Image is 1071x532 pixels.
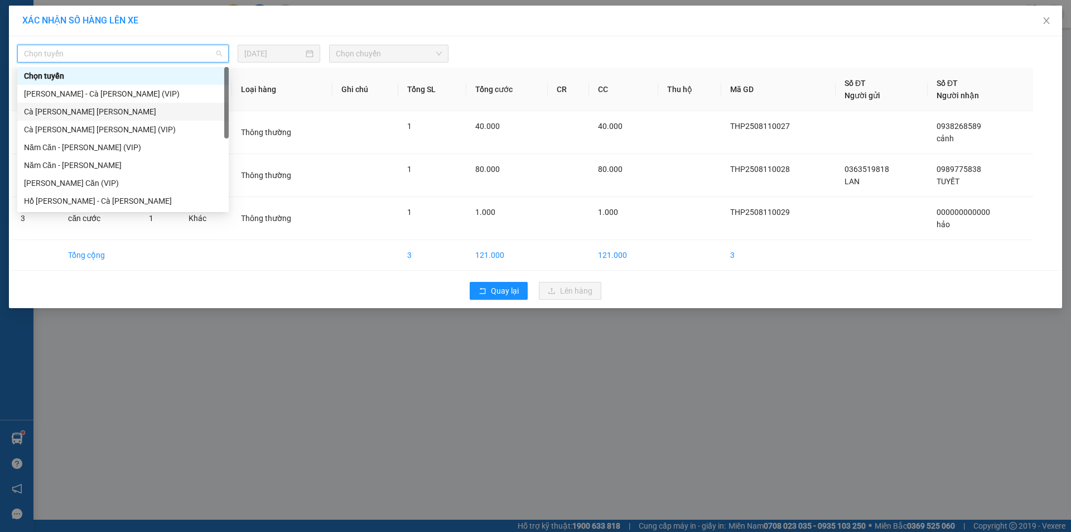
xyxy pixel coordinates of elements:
div: Cà Mau - Hồ Chí Minh [17,103,229,121]
span: 80.000 [475,165,500,174]
th: Thu hộ [658,68,722,111]
span: Số ĐT [845,79,866,88]
span: cảnh [937,134,954,143]
span: 80.000 [598,165,623,174]
td: 121.000 [466,240,548,271]
span: close [1042,16,1051,25]
span: Chọn chuyến [336,45,442,62]
div: [PERSON_NAME] Căn (VIP) [24,177,222,189]
td: Khác [180,197,232,240]
th: Tổng SL [398,68,466,111]
div: Hồ [PERSON_NAME] - Cà [PERSON_NAME] [24,195,222,207]
div: Cà Mau - Hồ Chí Minh (VIP) [17,121,229,138]
th: Ghi chú [332,68,398,111]
th: CC [589,68,658,111]
div: Năm Căn - [PERSON_NAME] [24,159,222,171]
th: CR [548,68,589,111]
span: 1 [407,165,412,174]
td: Thông thường [232,154,332,197]
span: TUYẾT [937,177,959,186]
td: 3 [721,240,836,271]
b: GỬI : Trạm Hộ Phòng [14,81,160,99]
span: 40.000 [475,122,500,131]
td: 2 [12,154,59,197]
td: 1 [12,111,59,154]
span: 0938268589 [937,122,981,131]
span: Chọn tuyến [24,45,222,62]
span: 1.000 [475,208,495,217]
th: Tổng cước [466,68,548,111]
span: 1 [407,122,412,131]
div: Năm Căn - [PERSON_NAME] (VIP) [24,141,222,154]
div: Hồ Chí Minh - Năm Căn (VIP) [17,174,229,192]
span: THP2508110028 [730,165,790,174]
td: 3 [12,197,59,240]
th: STT [12,68,59,111]
button: Close [1031,6,1062,37]
td: 3 [398,240,466,271]
li: Hotline: 02839552959 [104,41,466,55]
span: 1 [149,214,153,223]
span: Người gửi [845,91,880,100]
span: 0363519818 [845,165,889,174]
div: Chọn tuyến [24,70,222,82]
span: XÁC NHẬN SỐ HÀNG LÊN XE [22,15,138,26]
td: Thông thường [232,111,332,154]
span: Người nhận [937,91,979,100]
div: Hồ Chí Minh - Cà Mau [17,192,229,210]
div: [PERSON_NAME] - Cà [PERSON_NAME] (VIP) [24,88,222,100]
span: LAN [845,177,860,186]
td: căn cước [59,197,139,240]
img: logo.jpg [14,14,70,70]
span: THP2508110027 [730,122,790,131]
div: Cà [PERSON_NAME] [PERSON_NAME] [24,106,222,118]
span: hảo [937,220,950,229]
div: Cà [PERSON_NAME] [PERSON_NAME] (VIP) [24,123,222,136]
span: 1.000 [598,208,618,217]
input: 11/08/2025 [244,47,303,60]
td: 121.000 [589,240,658,271]
div: Chọn tuyến [17,67,229,85]
span: THP2508110029 [730,208,790,217]
span: 0989775838 [937,165,981,174]
span: Quay lại [491,285,519,297]
span: rollback [479,287,486,296]
button: uploadLên hàng [539,282,601,300]
th: Loại hàng [232,68,332,111]
td: Tổng cộng [59,240,139,271]
span: 000000000000 [937,208,990,217]
div: Năm Căn - Hồ Chí Minh [17,156,229,174]
li: 26 Phó Cơ Điều, Phường 12 [104,27,466,41]
th: Mã GD [721,68,836,111]
td: Thông thường [232,197,332,240]
span: 1 [407,208,412,217]
span: 40.000 [598,122,623,131]
div: Hồ Chí Minh - Cà Mau (VIP) [17,85,229,103]
div: Năm Căn - Hồ Chí Minh (VIP) [17,138,229,156]
span: Số ĐT [937,79,958,88]
button: rollbackQuay lại [470,282,528,300]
